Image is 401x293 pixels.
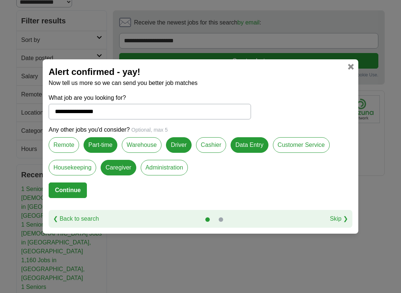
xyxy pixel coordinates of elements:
a: Skip ❯ [330,214,348,223]
label: Caregiver [101,160,136,175]
a: ❮ Back to search [53,214,99,223]
label: Remote [49,137,79,153]
button: Continue [49,182,87,198]
label: Customer Service [273,137,330,153]
label: Part-time [84,137,117,153]
p: Now tell us more so we can send you better job matches [49,79,352,88]
label: Administration [141,160,188,175]
label: Driver [166,137,192,153]
h2: Alert confirmed - yay! [49,65,352,79]
label: What job are you looking for? [49,93,251,102]
p: Any other jobs you'd consider? [49,125,352,134]
span: Optional, max 5 [131,127,168,133]
label: Housekeeping [49,160,96,175]
label: Data Entry [231,137,268,153]
label: Warehouse [122,137,162,153]
label: Cashier [196,137,226,153]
